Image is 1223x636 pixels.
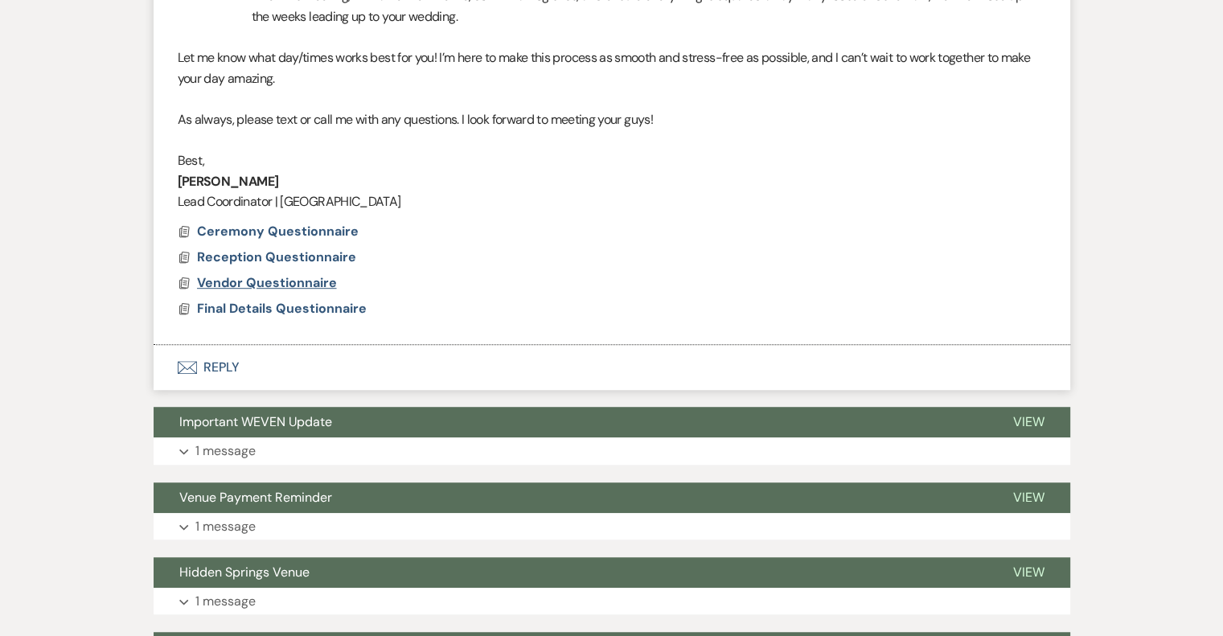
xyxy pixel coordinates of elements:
[178,173,279,190] strong: [PERSON_NAME]
[197,299,371,318] button: Final Details Questionnaire
[178,193,401,210] span: Lead Coordinator | [GEOGRAPHIC_DATA]
[154,513,1070,540] button: 1 message
[987,407,1070,437] button: View
[154,588,1070,615] button: 1 message
[179,489,332,506] span: Venue Payment Reminder
[1013,564,1044,581] span: View
[987,482,1070,513] button: View
[195,441,256,462] p: 1 message
[178,49,1031,87] span: Let me know what day/times works best for you! I’m here to make this process as smooth and stress...
[154,407,987,437] button: Important WEVEN Update
[197,274,337,291] span: Vendor Questionnaire
[154,437,1070,465] button: 1 message
[178,109,1046,130] p: As always, please text or call me with any questions. I look forward to meeting your guys!
[195,591,256,612] p: 1 message
[197,222,363,241] button: Ceremony Questionnaire
[179,413,332,430] span: Important WEVEN Update
[1013,489,1044,506] span: View
[197,273,341,293] button: Vendor Questionnaire
[154,557,987,588] button: Hidden Springs Venue
[178,152,205,169] span: Best,
[195,516,256,537] p: 1 message
[197,248,356,265] span: Reception Questionnaire
[1013,413,1044,430] span: View
[197,248,360,267] button: Reception Questionnaire
[179,564,310,581] span: Hidden Springs Venue
[197,300,367,317] span: Final Details Questionnaire
[154,482,987,513] button: Venue Payment Reminder
[154,345,1070,390] button: Reply
[197,223,359,240] span: Ceremony Questionnaire
[987,557,1070,588] button: View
